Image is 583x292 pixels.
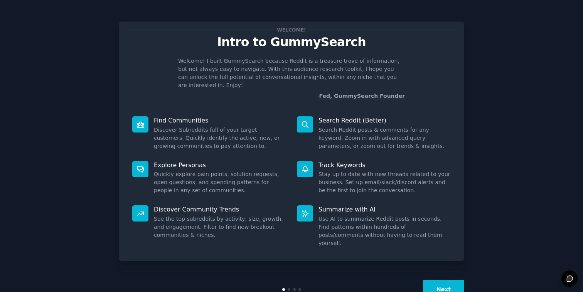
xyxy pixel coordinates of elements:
dd: Discover Subreddits full of your target customers. Quickly identify the active, new, or growing c... [154,126,286,150]
dd: See the top subreddits by activity, size, growth, and engagement. Filter to find new breakout com... [154,215,286,239]
p: Find Communities [154,116,286,124]
dd: Stay up to date with new threads related to your business. Set up email/slack/discord alerts and ... [318,170,451,195]
dd: Quickly explore pain points, solution requests, open questions, and spending patterns for people ... [154,170,286,195]
p: Track Keywords [318,161,451,169]
p: Search Reddit (Better) [318,116,451,124]
p: Intro to GummySearch [127,35,456,49]
p: Discover Community Trends [154,205,286,213]
div: - [317,92,405,100]
dd: Search Reddit posts & comments for any keyword. Zoom in with advanced query parameters, or zoom o... [318,126,451,150]
a: Fed, GummySearch Founder [319,93,405,99]
p: Explore Personas [154,161,286,169]
p: Welcome! I built GummySearch because Reddit is a treasure trove of information, but not always ea... [178,57,405,89]
p: Summarize with AI [318,205,451,213]
dd: Use AI to summarize Reddit posts in seconds. Find patterns within hundreds of posts/comments with... [318,215,451,247]
span: Welcome! [276,26,307,34]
